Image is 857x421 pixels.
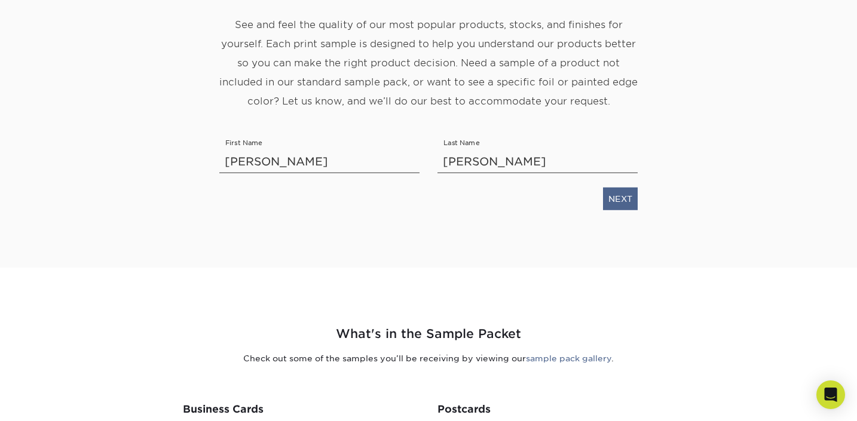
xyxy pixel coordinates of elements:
p: Check out some of the samples you’ll be receiving by viewing our . [79,352,778,364]
div: Open Intercom Messenger [816,380,845,409]
h3: Business Cards [183,403,420,415]
h3: Postcards [437,403,674,415]
a: NEXT [603,187,638,210]
h2: What's in the Sample Packet [79,325,778,343]
a: sample pack gallery [526,354,611,363]
span: See and feel the quality of our most popular products, stocks, and finishes for yourself. Each pr... [219,19,638,106]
